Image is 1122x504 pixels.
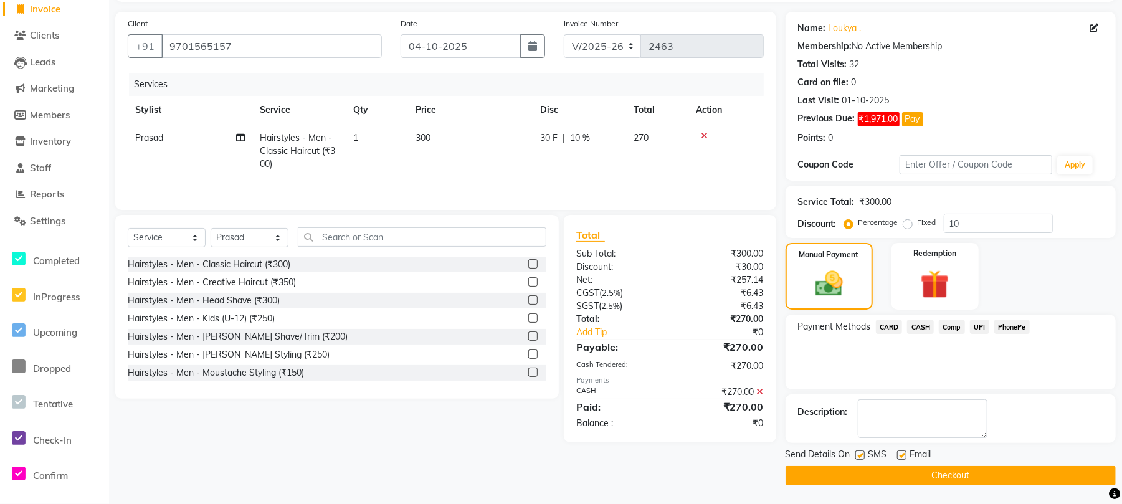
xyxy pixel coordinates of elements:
[570,131,590,145] span: 10 %
[807,268,852,300] img: _cash.svg
[128,96,252,124] th: Stylist
[798,94,840,107] div: Last Visit:
[576,375,764,386] div: Payments
[670,313,773,326] div: ₹270.00
[30,29,59,41] span: Clients
[33,326,77,338] span: Upcoming
[670,287,773,300] div: ₹6.43
[670,399,773,414] div: ₹270.00
[128,258,290,271] div: Hairstyles - Men - Classic Haircut (₹300)
[3,82,106,96] a: Marketing
[3,161,106,176] a: Staff
[30,188,64,200] span: Reports
[161,34,382,58] input: Search by Name/Mobile/Email/Code
[3,55,106,70] a: Leads
[128,294,280,307] div: Hairstyles - Men - Head Shave (₹300)
[994,320,1030,334] span: PhonePe
[30,162,51,174] span: Staff
[33,470,68,482] span: Confirm
[799,249,859,260] label: Manual Payment
[576,300,599,311] span: SGST
[910,448,931,464] span: Email
[602,288,620,298] span: 2.5%
[567,359,670,373] div: Cash Tendered:
[33,434,72,446] span: Check-In
[567,417,670,430] div: Balance :
[30,135,71,147] span: Inventory
[128,276,296,289] div: Hairstyles - Men - Creative Haircut (₹350)
[798,40,852,53] div: Membership:
[670,340,773,354] div: ₹270.00
[798,406,848,419] div: Description:
[128,18,148,29] label: Client
[33,291,80,303] span: InProgress
[900,155,1052,174] input: Enter Offer / Coupon Code
[868,448,887,464] span: SMS
[601,301,620,311] span: 2.5%
[798,58,847,71] div: Total Visits:
[634,132,649,143] span: 270
[353,132,358,143] span: 1
[858,217,898,228] label: Percentage
[786,466,1116,485] button: Checkout
[563,131,565,145] span: |
[798,131,826,145] div: Points:
[252,96,346,124] th: Service
[798,196,855,209] div: Service Total:
[3,29,106,43] a: Clients
[670,417,773,430] div: ₹0
[408,96,533,124] th: Price
[576,229,605,242] span: Total
[3,188,106,202] a: Reports
[564,18,618,29] label: Invoice Number
[918,217,936,228] label: Fixed
[576,287,599,298] span: CGST
[567,287,670,300] div: ( )
[567,300,670,313] div: ( )
[567,386,670,399] div: CASH
[850,58,860,71] div: 32
[852,76,857,89] div: 0
[30,3,60,15] span: Invoice
[33,255,80,267] span: Completed
[33,398,73,410] span: Tentative
[687,326,773,339] div: ₹0
[346,96,408,124] th: Qty
[670,300,773,313] div: ₹6.43
[798,320,871,333] span: Payment Methods
[939,320,965,334] span: Comp
[798,22,826,35] div: Name:
[3,2,106,17] a: Invoice
[670,359,773,373] div: ₹270.00
[30,215,65,227] span: Settings
[911,267,958,302] img: _gift.svg
[128,34,163,58] button: +91
[30,109,70,121] span: Members
[567,273,670,287] div: Net:
[670,260,773,273] div: ₹30.00
[670,386,773,399] div: ₹270.00
[30,56,55,68] span: Leads
[626,96,688,124] th: Total
[260,132,335,169] span: Hairstyles - Men - Classic Haircut (₹300)
[298,227,546,247] input: Search or Scan
[3,214,106,229] a: Settings
[567,247,670,260] div: Sub Total:
[567,340,670,354] div: Payable:
[913,248,956,259] label: Redemption
[129,73,773,96] div: Services
[567,399,670,414] div: Paid:
[670,247,773,260] div: ₹300.00
[798,40,1103,53] div: No Active Membership
[829,131,834,145] div: 0
[128,312,275,325] div: Hairstyles - Men - Kids (U-12) (₹250)
[135,132,163,143] span: Prasad
[3,108,106,123] a: Members
[567,313,670,326] div: Total:
[1057,156,1093,174] button: Apply
[970,320,989,334] span: UPI
[907,320,934,334] span: CASH
[688,96,764,124] th: Action
[842,94,890,107] div: 01-10-2025
[670,273,773,287] div: ₹257.14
